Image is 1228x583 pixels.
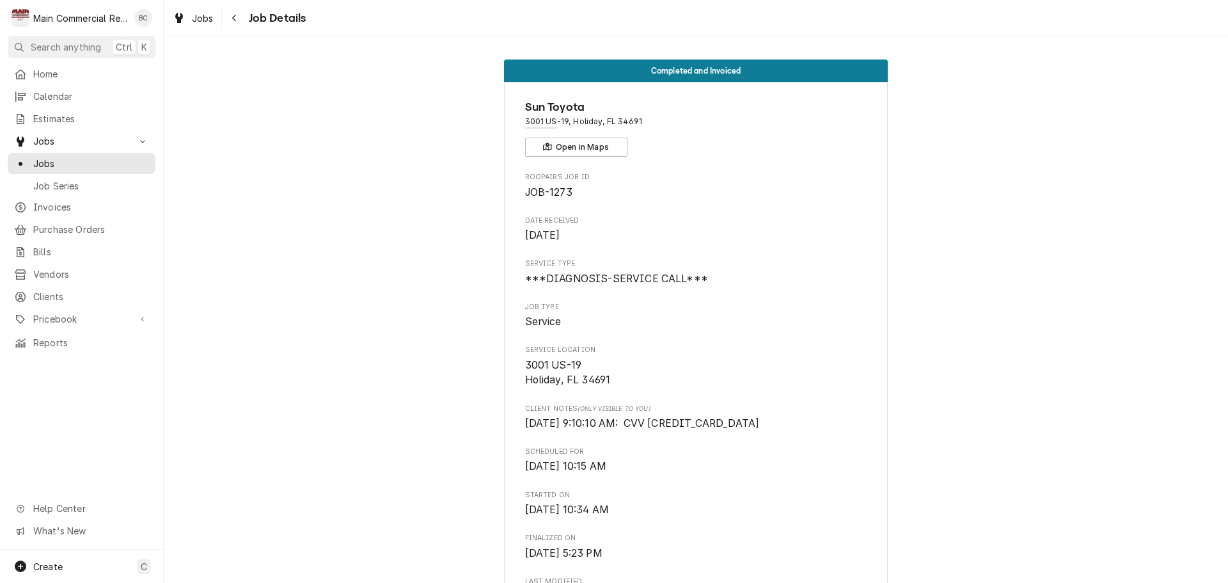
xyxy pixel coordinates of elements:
div: Status [504,60,888,82]
span: Jobs [33,157,149,170]
div: Main Commercial Refrigeration Service's Avatar [12,9,29,27]
a: Go to Help Center [8,498,155,519]
span: Service Type [525,259,867,269]
span: Create [33,561,63,572]
span: Job Type [525,314,867,330]
span: [DATE] 5:23 PM [525,547,602,559]
span: Roopairs Job ID [525,185,867,200]
span: JOB-1273 [525,186,572,198]
a: Invoices [8,196,155,218]
span: Address [525,116,867,127]
span: Search anything [31,40,101,54]
div: Client Information [525,99,867,157]
span: Reports [33,336,149,349]
span: Service Location [525,345,867,355]
div: Date Received [525,216,867,243]
a: Jobs [168,8,219,29]
span: Estimates [33,112,149,125]
span: Home [33,67,149,81]
span: [DATE] 10:34 AM [525,504,609,516]
a: Go to Pricebook [8,308,155,330]
span: Name [525,99,867,116]
a: Purchase Orders [8,219,155,240]
span: Date Received [525,228,867,243]
div: Service Type [525,259,867,286]
div: Scheduled For [525,447,867,474]
a: Job Series [8,175,155,196]
span: Invoices [33,200,149,214]
span: Service Location [525,358,867,388]
span: Job Details [245,10,306,27]
span: Service [525,315,562,328]
span: What's New [33,524,148,538]
span: K [141,40,147,54]
div: Service Location [525,345,867,388]
span: Started On [525,502,867,518]
div: Main Commercial Refrigeration Service [33,12,127,25]
span: [DATE] 10:15 AM [525,460,606,472]
div: [object Object] [525,404,867,431]
span: [DATE] [525,229,560,241]
span: 3001 US-19 Holiday, FL 34691 [525,359,611,387]
a: Reports [8,332,155,353]
button: Navigate back [224,8,245,28]
a: Calendar [8,86,155,107]
a: Go to Jobs [8,131,155,152]
span: Vendors [33,268,149,281]
span: Clients [33,290,149,303]
button: Open in Maps [525,138,627,157]
div: BC [134,9,152,27]
span: Date Received [525,216,867,226]
span: Jobs [33,134,130,148]
a: Bills [8,241,155,262]
span: Service Type [525,271,867,287]
a: Go to What's New [8,520,155,541]
a: Vendors [8,264,155,285]
span: Jobs [192,12,214,25]
span: Help Center [33,502,148,515]
span: Ctrl [116,40,132,54]
div: M [12,9,29,27]
span: Scheduled For [525,447,867,457]
div: Bookkeeper Main Commercial's Avatar [134,9,152,27]
span: Client Notes [525,404,867,414]
a: Clients [8,286,155,307]
a: Home [8,63,155,84]
div: Started On [525,490,867,518]
span: Pricebook [33,312,130,326]
div: Job Type [525,302,867,330]
span: Job Series [33,179,149,193]
span: Started On [525,490,867,500]
span: Finalized On [525,546,867,561]
div: Roopairs Job ID [525,172,867,200]
span: Job Type [525,302,867,312]
span: (Only Visible to You) [578,405,650,412]
div: Finalized On [525,533,867,561]
a: Jobs [8,153,155,174]
span: [object Object] [525,416,867,431]
span: Purchase Orders [33,223,149,236]
button: Search anythingCtrlK [8,36,155,58]
span: Bills [33,245,149,259]
span: Calendar [33,90,149,103]
span: Roopairs Job ID [525,172,867,182]
span: [DATE] 9:10:10 AM: CVV [CREDIT_CARD_DATA] [525,417,760,429]
span: Scheduled For [525,459,867,474]
span: Finalized On [525,533,867,543]
span: Completed and Invoiced [651,67,741,75]
span: C [141,560,147,573]
a: Estimates [8,108,155,129]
